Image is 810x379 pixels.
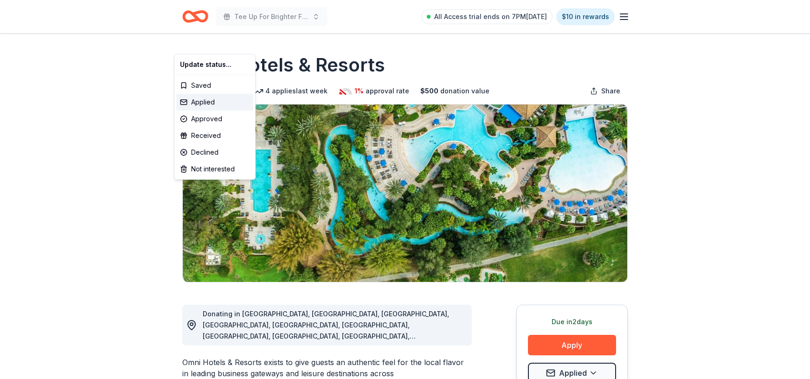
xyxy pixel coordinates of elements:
span: Tee Up For Brighter Futures [234,11,309,22]
div: Declined [176,144,253,161]
div: Applied [176,94,253,111]
div: Approved [176,111,253,127]
div: Update status... [176,56,253,73]
div: Not interested [176,161,253,177]
div: Saved [176,77,253,94]
div: Received [176,127,253,144]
